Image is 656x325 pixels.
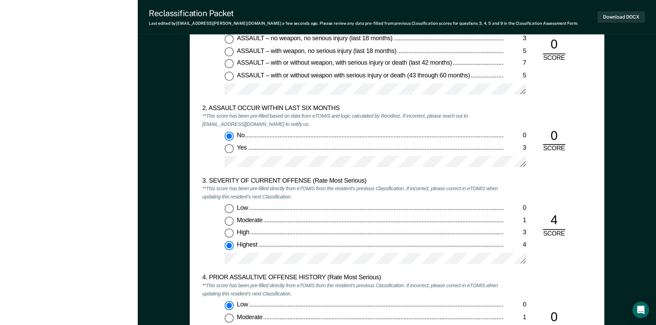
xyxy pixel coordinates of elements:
[282,21,317,26] span: a few seconds ago
[237,59,453,66] span: ASSAULT – with or without weapon, with serious injury or death (last 42 months)
[225,72,233,80] input: ASSAULT – with or without weapon with serious injury or death (43 through 60 months)5
[504,47,526,55] div: 5
[504,301,526,310] div: 0
[149,8,578,18] div: Reclassification Packet
[237,132,246,139] span: No
[504,59,526,67] div: 7
[504,217,526,225] div: 1
[202,104,504,112] div: 2. ASSAULT OCCUR WITHIN LAST SIX MONTHS
[225,217,233,226] input: Moderate1
[202,274,504,282] div: 4. PRIOR ASSAULTIVE OFFENSE HISTORY (Rate Most Serious)
[202,283,498,297] em: **This score has been pre-filled directly from eTOMIS from the resident's previous Classification...
[202,113,468,128] em: **This score has been pre-filled based on data from eTOMIS and logic calculated by Recidiviz. If ...
[237,313,263,320] span: Moderate
[504,35,526,43] div: 3
[537,230,571,238] div: SCORE
[537,54,571,62] div: SCORE
[225,59,233,68] input: ASSAULT – with or without weapon, with serious injury or death (last 42 months)7
[237,144,248,151] span: Yes
[225,241,233,250] input: Highest4
[237,301,249,308] span: Low
[225,144,233,153] input: Yes3
[225,313,233,322] input: Moderate1
[504,313,526,322] div: 1
[237,241,258,248] span: Highest
[237,72,471,78] span: ASSAULT – with or without weapon with serious injury or death (43 through 60 months)
[237,35,394,42] span: ASSAULT – no weapon, no serious injury (last 18 months)
[537,145,571,153] div: SCORE
[225,301,233,310] input: Low0
[237,204,249,211] span: Low
[543,128,565,145] div: 0
[597,11,645,23] button: Download DOCX
[202,186,498,200] em: **This score has been pre-filled directly from eTOMIS from the resident's previous Classification...
[543,213,565,229] div: 4
[225,204,233,213] input: Low0
[225,229,233,238] input: High3
[504,241,526,249] div: 4
[504,72,526,80] div: 5
[504,144,526,152] div: 3
[225,47,233,56] input: ASSAULT – with weapon, no serious injury (last 18 months)5
[225,132,233,141] input: No0
[633,302,649,318] div: Open Intercom Messenger
[149,21,578,26] div: Last edited by [EMAIL_ADDRESS][PERSON_NAME][DOMAIN_NAME] . Please review any data pre-filled from...
[237,229,250,236] span: High
[504,132,526,140] div: 0
[237,217,263,224] span: Moderate
[504,204,526,213] div: 0
[237,47,397,54] span: ASSAULT – with weapon, no serious injury (last 18 months)
[504,229,526,237] div: 3
[543,37,565,54] div: 0
[202,177,504,185] div: 3. SEVERITY OF CURRENT OFFENSE (Rate Most Serious)
[225,35,233,44] input: ASSAULT – no weapon, no serious injury (last 18 months)3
